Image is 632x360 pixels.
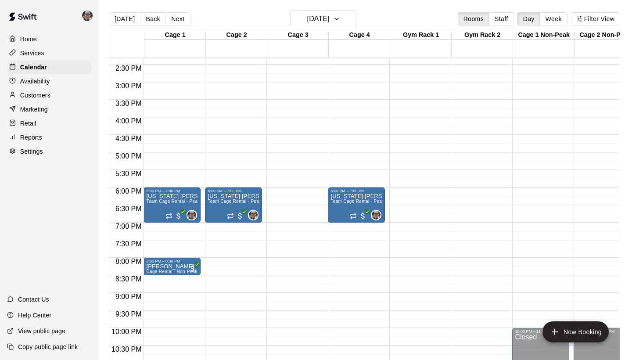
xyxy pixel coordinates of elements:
[18,342,78,351] p: Copy public page link
[452,31,513,40] div: Gym Rack 2
[18,327,65,335] p: View public page
[146,259,198,263] div: 8:00 PM – 8:30 PM
[144,31,206,40] div: Cage 1
[113,205,144,212] span: 6:30 PM
[113,82,144,90] span: 3:00 PM
[18,295,49,304] p: Contact Us
[146,189,198,193] div: 6:00 PM – 7:00 PM
[113,310,144,318] span: 9:30 PM
[18,311,51,320] p: Help Center
[517,12,540,25] button: Day
[20,147,43,156] p: Settings
[513,31,575,40] div: Cage 1 Non-Peak
[109,328,144,335] span: 10:00 PM
[249,211,258,220] img: Adam Broyles
[113,240,144,248] span: 7:30 PM
[328,187,385,223] div: 6:00 PM – 7:00 PM: Texas Sandlot - Davis
[458,12,489,25] button: Rooms
[113,223,144,230] span: 7:00 PM
[329,31,390,40] div: Cage 4
[251,210,259,220] span: Adam Broyles
[20,35,37,43] p: Home
[248,210,259,220] div: Adam Broyles
[82,11,93,21] img: Adam Broyles
[390,31,452,40] div: Gym Rack 1
[113,293,144,300] span: 9:00 PM
[20,63,47,72] p: Calendar
[187,210,197,220] div: Adam Broyles
[146,269,197,274] span: Cage Rental - Non-Peak
[20,77,50,86] p: Availability
[350,212,357,220] span: Recurring event
[113,135,144,142] span: 4:30 PM
[20,133,42,142] p: Reports
[187,211,196,220] img: Adam Broyles
[372,211,381,220] img: Adam Broyles
[359,212,367,220] span: All customers have paid
[113,170,144,177] span: 5:30 PM
[374,210,381,220] span: Adam Broyles
[206,31,267,40] div: Cage 2
[113,117,144,125] span: 4:00 PM
[371,210,381,220] div: Adam Broyles
[113,152,144,160] span: 5:00 PM
[515,329,567,334] div: 10:00 PM – 11:59 PM
[205,187,262,223] div: 6:00 PM – 7:00 PM: Texas Sandlot - Davis
[20,49,44,58] p: Services
[113,187,144,195] span: 6:00 PM
[144,187,201,223] div: 6:00 PM – 7:00 PM: Texas Sandlot - Davis
[208,189,259,193] div: 6:00 PM – 7:00 PM
[109,346,144,353] span: 10:30 PM
[20,105,48,114] p: Marketing
[165,12,190,25] button: Next
[113,275,144,283] span: 8:30 PM
[330,199,384,204] span: Team Cage Rental - Peak
[330,189,382,193] div: 6:00 PM – 7:00 PM
[227,212,234,220] span: Recurring event
[208,199,261,204] span: Team Cage Rental - Peak
[267,31,329,40] div: Cage 3
[188,264,197,273] span: All customers have paid
[571,12,620,25] button: Filter View
[20,119,36,128] p: Retail
[236,212,244,220] span: All customers have paid
[542,321,609,342] button: add
[540,12,567,25] button: Week
[165,212,172,220] span: Recurring event
[113,65,144,72] span: 2:30 PM
[144,258,201,275] div: 8:00 PM – 8:30 PM: Carter Martinez
[146,199,200,204] span: Team Cage Rental - Peak
[489,12,514,25] button: Staff
[113,100,144,107] span: 3:30 PM
[307,13,330,25] h6: [DATE]
[140,12,166,25] button: Back
[20,91,50,100] p: Customers
[190,210,197,220] span: Adam Broyles
[113,258,144,265] span: 8:00 PM
[174,212,183,220] span: All customers have paid
[109,12,140,25] button: [DATE]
